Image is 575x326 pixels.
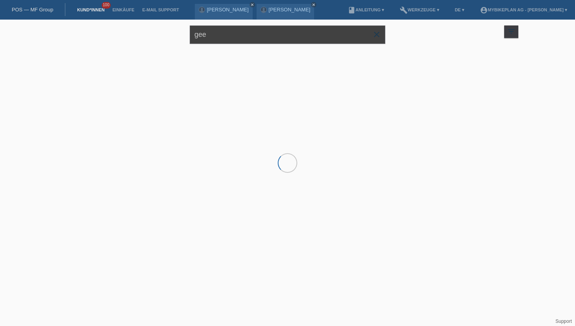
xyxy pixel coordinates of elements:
[312,3,316,7] i: close
[269,7,311,13] a: [PERSON_NAME]
[451,7,468,12] a: DE ▾
[207,7,249,13] a: [PERSON_NAME]
[102,2,111,9] span: 100
[372,30,381,39] i: close
[12,7,53,13] a: POS — MF Group
[250,2,255,7] a: close
[311,2,316,7] a: close
[108,7,138,12] a: Einkäufe
[73,7,108,12] a: Kund*innen
[138,7,183,12] a: E-Mail Support
[348,6,356,14] i: book
[396,7,443,12] a: buildWerkzeuge ▾
[250,3,254,7] i: close
[507,27,516,36] i: filter_list
[476,7,571,12] a: account_circleMybikeplan AG - [PERSON_NAME] ▾
[190,25,385,44] input: Suche...
[555,319,572,324] a: Support
[344,7,388,12] a: bookAnleitung ▾
[480,6,488,14] i: account_circle
[400,6,408,14] i: build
